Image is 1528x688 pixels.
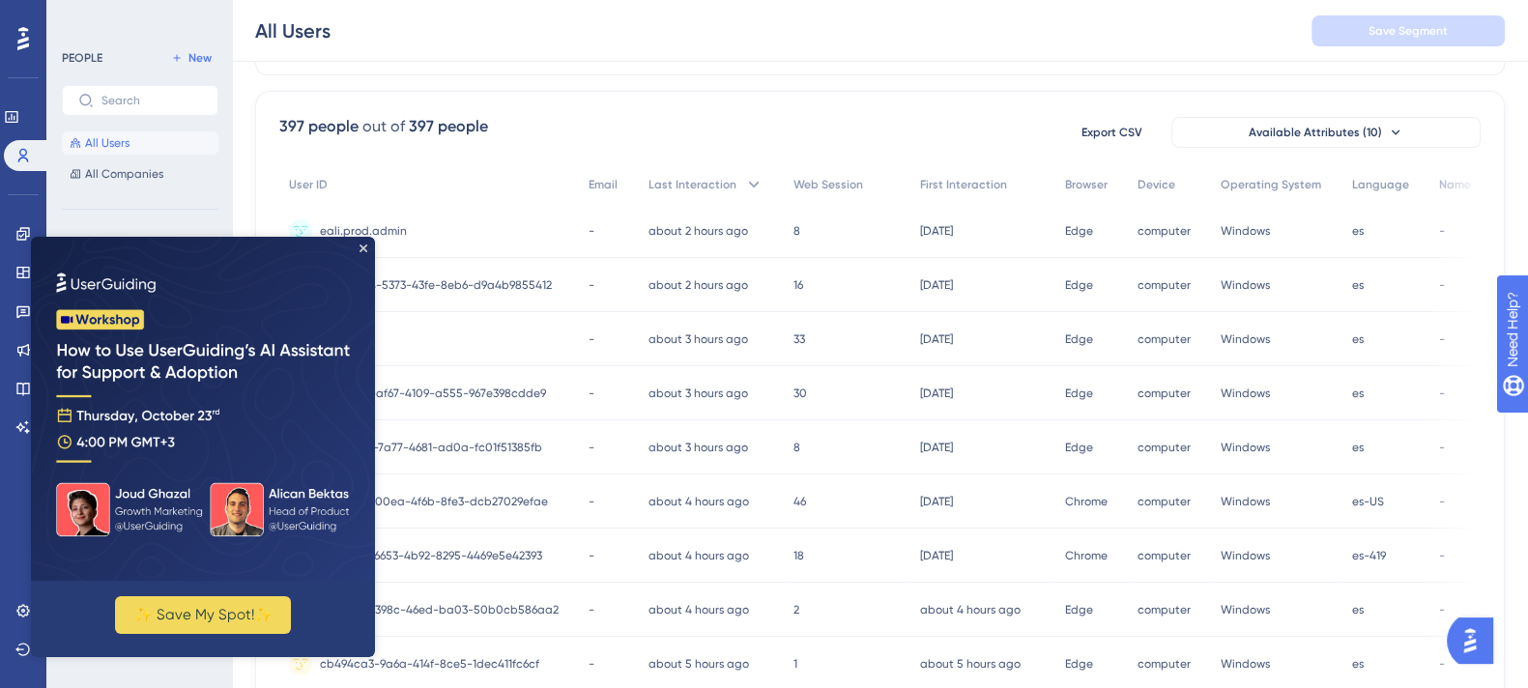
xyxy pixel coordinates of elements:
[920,549,953,562] time: [DATE]
[62,131,218,155] button: All Users
[649,177,736,192] span: Last Interaction
[589,440,594,455] span: -
[793,602,799,617] span: 2
[793,656,797,672] span: 1
[1249,125,1382,140] span: Available Attributes (10)
[1138,656,1191,672] span: computer
[649,603,749,616] time: about 4 hours ago
[1171,117,1481,148] button: Available Attributes (10)
[1065,223,1093,239] span: Edge
[589,331,594,347] span: -
[649,495,749,508] time: about 4 hours ago
[1065,494,1108,509] span: Chrome
[362,115,405,138] div: out of
[84,359,260,397] button: ✨ Save My Spot!✨
[320,548,542,563] span: 147b9643-6653-4b92-8295-4469e5e42393
[920,441,953,454] time: [DATE]
[649,657,749,671] time: about 5 hours ago
[589,223,594,239] span: -
[649,549,749,562] time: about 4 hours ago
[1352,277,1364,293] span: es
[1065,548,1108,563] span: Chrome
[289,177,328,192] span: User ID
[920,387,953,400] time: [DATE]
[793,440,800,455] span: 8
[920,657,1021,671] time: about 5 hours ago
[589,277,594,293] span: -
[649,441,748,454] time: about 3 hours ago
[320,277,552,293] span: bb4bc6c4-5373-43fe-8eb6-d9a4b9855412
[1439,548,1445,563] span: -
[649,332,748,346] time: about 3 hours ago
[920,224,953,238] time: [DATE]
[1352,494,1384,509] span: es-US
[1065,177,1108,192] span: Browser
[920,177,1007,192] span: First Interaction
[1221,602,1270,617] span: Windows
[1352,331,1364,347] span: es
[1221,494,1270,509] span: Windows
[793,223,800,239] span: 8
[1439,494,1445,509] span: -
[409,115,488,138] div: 397 people
[1138,548,1191,563] span: computer
[1221,331,1270,347] span: Windows
[1221,277,1270,293] span: Windows
[1065,277,1093,293] span: Edge
[589,386,594,401] span: -
[320,386,546,401] span: 07efeb62-af67-4109-a555-967e398cdde9
[320,223,407,239] span: eali.prod.admin
[1352,223,1364,239] span: es
[1138,177,1175,192] span: Device
[589,656,594,672] span: -
[793,494,806,509] span: 46
[1221,656,1270,672] span: Windows
[45,5,121,28] span: Need Help?
[589,602,594,617] span: -
[793,386,807,401] span: 30
[1439,440,1445,455] span: -
[1065,386,1093,401] span: Edge
[1439,656,1445,672] span: -
[1439,223,1445,239] span: -
[85,135,130,151] span: All Users
[255,17,331,44] div: All Users
[320,656,539,672] span: cb494ca3-9a6a-414f-8ce5-1dec411fc6cf
[1221,440,1270,455] span: Windows
[649,278,748,292] time: about 2 hours ago
[589,177,618,192] span: Email
[920,278,953,292] time: [DATE]
[1352,440,1364,455] span: es
[920,603,1021,616] time: about 4 hours ago
[1447,612,1505,670] iframe: UserGuiding AI Assistant Launcher
[1352,548,1386,563] span: es-419
[320,440,542,455] span: 018a4ea7-7a77-4681-ad0a-fc01f51385fb
[793,177,863,192] span: Web Session
[1352,602,1364,617] span: es
[1352,656,1364,672] span: es
[1312,15,1505,46] button: Save Segment
[1063,117,1160,148] button: Export CSV
[1138,602,1191,617] span: computer
[1065,602,1093,617] span: Edge
[793,548,804,563] span: 18
[1138,277,1191,293] span: computer
[1221,386,1270,401] span: Windows
[1352,386,1364,401] span: es
[1221,177,1321,192] span: Operating System
[1138,223,1191,239] span: computer
[1138,440,1191,455] span: computer
[320,602,559,617] span: 5159d2e3-398c-46ed-ba03-50b0cb586aa2
[649,224,748,238] time: about 2 hours ago
[589,548,594,563] span: -
[1439,602,1445,617] span: -
[920,332,953,346] time: [DATE]
[589,494,594,509] span: -
[1439,277,1445,293] span: -
[1065,440,1093,455] span: Edge
[1138,494,1191,509] span: computer
[1138,386,1191,401] span: computer
[1221,223,1270,239] span: Windows
[649,387,748,400] time: about 3 hours ago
